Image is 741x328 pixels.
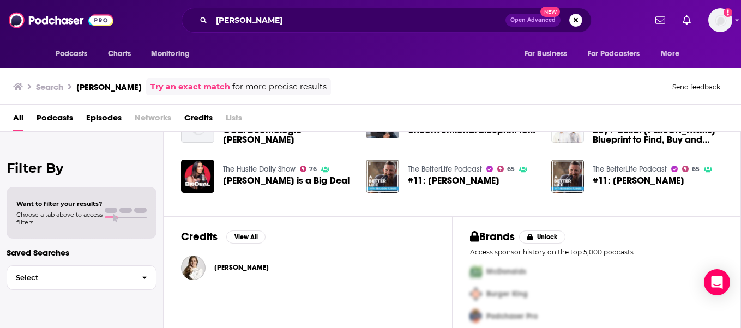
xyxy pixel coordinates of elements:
[181,230,266,244] a: CreditsView All
[101,44,138,64] a: Charts
[309,167,317,172] span: 76
[408,176,499,185] a: #11: Codie Sanchez
[593,176,684,185] span: #11: [PERSON_NAME]
[300,166,317,172] a: 76
[692,167,700,172] span: 65
[408,165,482,174] a: The BetterLife Podcast
[682,166,700,172] a: 65
[708,8,732,32] span: Logged in as evankrask
[408,176,499,185] span: #11: [PERSON_NAME]
[724,8,732,17] svg: Add a profile image
[366,160,399,193] img: #11: Codie Sanchez
[223,126,353,144] a: COdi Deontològic - Clara Sànchez
[525,46,568,62] span: For Business
[151,46,190,62] span: Monitoring
[466,283,486,305] img: Second Pro Logo
[223,176,350,185] span: [PERSON_NAME] is a Big Deal
[708,8,732,32] img: User Profile
[470,248,724,256] p: Access sponsor history on the top 5,000 podcasts.
[143,44,204,64] button: open menu
[593,126,723,144] span: Buy > Build: [PERSON_NAME] Blueprint to Find, Buy and Scale Great Businesses #1960
[669,82,724,92] button: Send feedback
[7,160,156,176] h2: Filter By
[505,14,561,27] button: Open AdvancedNew
[212,11,505,29] input: Search podcasts, credits, & more...
[540,7,560,17] span: New
[678,11,695,29] a: Show notifications dropdown
[651,11,670,29] a: Show notifications dropdown
[181,160,214,193] img: Codie Sanchez is a Big Deal
[223,165,296,174] a: The Hustle Daily Show
[214,263,269,272] span: [PERSON_NAME]
[16,200,103,208] span: Want to filter your results?
[588,46,640,62] span: For Podcasters
[181,250,435,285] button: Codie SanchezCodie Sanchez
[519,230,565,244] button: Unlock
[653,44,693,64] button: open menu
[223,176,350,185] a: Codie Sanchez is a Big Deal
[708,8,732,32] button: Show profile menu
[7,247,156,258] p: Saved Searches
[232,81,327,93] span: for more precise results
[704,269,730,295] div: Open Intercom Messenger
[593,176,684,185] a: #11: Codie Sanchez
[76,82,142,92] h3: [PERSON_NAME]
[661,46,679,62] span: More
[108,46,131,62] span: Charts
[510,17,556,23] span: Open Advanced
[593,126,723,144] a: Buy > Build: Codie Sanchez’s Blueprint to Find, Buy and Scale Great Businesses #1960
[13,109,23,131] a: All
[184,109,213,131] a: Credits
[214,263,269,272] a: Codie Sanchez
[150,81,230,93] a: Try an exact match
[86,109,122,131] a: Episodes
[470,230,515,244] h2: Brands
[466,260,486,283] img: First Pro Logo
[497,166,515,172] a: 65
[181,230,218,244] h2: Credits
[9,10,113,31] img: Podchaser - Follow, Share and Rate Podcasts
[226,230,266,244] button: View All
[226,109,242,131] span: Lists
[7,265,156,290] button: Select
[507,167,515,172] span: 65
[486,267,526,276] span: McDonalds
[517,44,581,64] button: open menu
[16,211,103,226] span: Choose a tab above to access filters.
[551,160,585,193] img: #11: Codie Sanchez
[7,274,133,281] span: Select
[182,8,592,33] div: Search podcasts, credits, & more...
[466,305,486,327] img: Third Pro Logo
[486,289,528,299] span: Burger King
[223,126,353,144] span: COdi Deontològic - [PERSON_NAME]
[581,44,656,64] button: open menu
[486,312,538,321] span: Podchaser Pro
[48,44,102,64] button: open menu
[181,256,206,280] img: Codie Sanchez
[593,165,667,174] a: The BetterLife Podcast
[37,109,73,131] a: Podcasts
[56,46,88,62] span: Podcasts
[36,82,63,92] h3: Search
[135,109,171,131] span: Networks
